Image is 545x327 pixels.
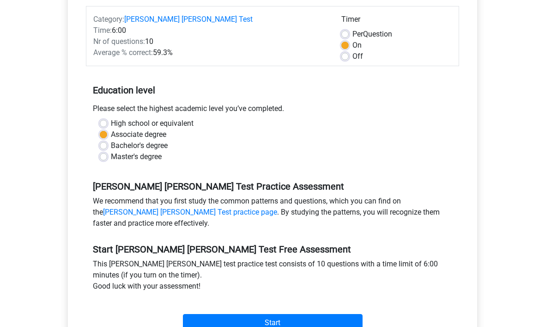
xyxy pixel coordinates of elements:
label: Associate degree [111,129,166,140]
div: 6:00 [86,25,334,36]
a: [PERSON_NAME] [PERSON_NAME] Test [124,15,253,24]
h5: Start [PERSON_NAME] [PERSON_NAME] Test Free Assessment [93,244,452,255]
label: Question [352,29,392,40]
label: Master's degree [111,151,162,162]
label: Bachelor's degree [111,140,168,151]
span: Time: [93,26,112,35]
label: High school or equivalent [111,118,194,129]
div: We recommend that you first study the common patterns and questions, which you can find on the . ... [86,196,459,233]
div: Timer [341,14,452,29]
a: [PERSON_NAME] [PERSON_NAME] Test practice page [103,208,277,216]
div: This [PERSON_NAME] [PERSON_NAME] test practice test consists of 10 questions with a time limit of... [86,259,459,296]
div: Please select the highest academic level you’ve completed. [86,103,459,118]
span: Nr of questions: [93,37,145,46]
h5: Education level [93,81,452,99]
div: 10 [86,36,334,47]
div: 59.3% [86,47,334,58]
label: On [352,40,362,51]
span: Average % correct: [93,48,153,57]
span: Category: [93,15,124,24]
h5: [PERSON_NAME] [PERSON_NAME] Test Practice Assessment [93,181,452,192]
label: Off [352,51,363,62]
span: Per [352,30,363,38]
